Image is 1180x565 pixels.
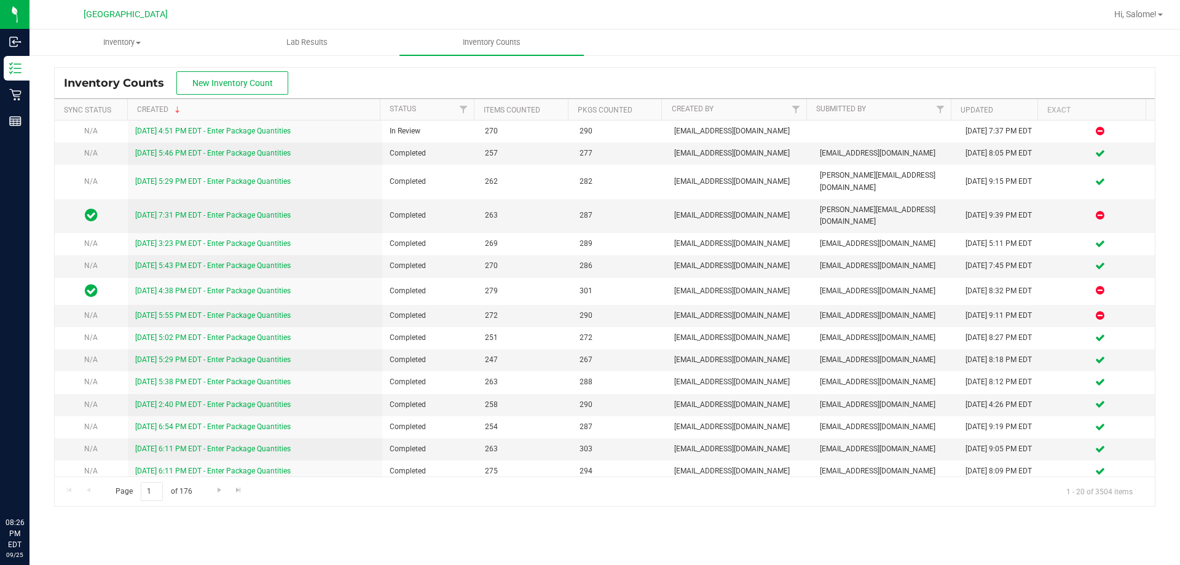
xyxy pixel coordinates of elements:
div: [DATE] 8:12 PM EDT [966,376,1038,388]
span: [EMAIL_ADDRESS][DOMAIN_NAME] [674,238,805,250]
div: [DATE] 5:11 PM EDT [966,238,1038,250]
span: 270 [485,260,565,272]
span: [EMAIL_ADDRESS][DOMAIN_NAME] [820,399,951,411]
a: [DATE] 5:55 PM EDT - Enter Package Quantities [135,311,291,320]
span: 1 - 20 of 3504 items [1056,482,1143,500]
div: [DATE] 9:19 PM EDT [966,421,1038,433]
a: Sync Status [64,106,111,114]
div: [DATE] 8:18 PM EDT [966,354,1038,366]
span: Inventory [30,37,214,48]
inline-svg: Inbound [9,36,22,48]
span: Completed [390,421,470,433]
span: N/A [84,177,98,186]
span: N/A [84,400,98,409]
span: 257 [485,148,565,159]
span: 286 [580,260,659,272]
span: Completed [390,238,470,250]
span: [EMAIL_ADDRESS][DOMAIN_NAME] [820,260,951,272]
span: [EMAIL_ADDRESS][DOMAIN_NAME] [674,376,805,388]
span: 290 [580,125,659,137]
span: Completed [390,210,470,221]
span: 263 [485,210,565,221]
span: 289 [580,238,659,250]
p: 08:26 PM EDT [6,517,24,550]
span: 301 [580,285,659,297]
span: 277 [580,148,659,159]
a: Updated [961,106,993,114]
span: [EMAIL_ADDRESS][DOMAIN_NAME] [674,260,805,272]
span: [EMAIL_ADDRESS][DOMAIN_NAME] [674,285,805,297]
span: Inventory Counts [64,76,176,90]
inline-svg: Inventory [9,62,22,74]
span: Completed [390,332,470,344]
inline-svg: Reports [9,115,22,127]
span: Completed [390,285,470,297]
span: 263 [485,443,565,455]
a: [DATE] 5:29 PM EDT - Enter Package Quantities [135,177,291,186]
span: [EMAIL_ADDRESS][DOMAIN_NAME] [820,238,951,250]
span: Page of 176 [105,482,202,501]
span: [EMAIL_ADDRESS][DOMAIN_NAME] [674,148,805,159]
span: N/A [84,444,98,453]
span: Completed [390,354,470,366]
span: 267 [580,354,659,366]
div: [DATE] 9:11 PM EDT [966,310,1038,322]
span: [EMAIL_ADDRESS][DOMAIN_NAME] [820,465,951,477]
span: Hi, Salome! [1114,9,1157,19]
a: [DATE] 3:23 PM EDT - Enter Package Quantities [135,239,291,248]
span: Completed [390,310,470,322]
a: [DATE] 6:11 PM EDT - Enter Package Quantities [135,444,291,453]
span: 294 [580,465,659,477]
iframe: Resource center [12,467,49,504]
inline-svg: Retail [9,89,22,101]
button: New Inventory Count [176,71,288,95]
p: 09/25 [6,550,24,559]
span: 269 [485,238,565,250]
span: Completed [390,148,470,159]
span: N/A [84,127,98,135]
a: Go to the next page [210,482,228,499]
span: Completed [390,176,470,188]
span: [EMAIL_ADDRESS][DOMAIN_NAME] [820,354,951,366]
a: Pkgs Counted [578,106,632,114]
span: In Sync [85,282,98,299]
span: N/A [84,377,98,386]
div: [DATE] 4:26 PM EDT [966,399,1038,411]
div: [DATE] 9:39 PM EDT [966,210,1038,221]
span: 288 [580,376,659,388]
span: Completed [390,260,470,272]
a: Items Counted [484,106,540,114]
a: Go to the last page [230,482,248,499]
a: Lab Results [214,30,399,55]
a: Status [390,105,416,113]
span: [EMAIL_ADDRESS][DOMAIN_NAME] [674,421,805,433]
a: [DATE] 5:43 PM EDT - Enter Package Quantities [135,261,291,270]
a: Inventory Counts [399,30,584,55]
span: 279 [485,285,565,297]
span: Completed [390,443,470,455]
span: Completed [390,376,470,388]
span: [EMAIL_ADDRESS][DOMAIN_NAME] [820,285,951,297]
span: [EMAIL_ADDRESS][DOMAIN_NAME] [820,332,951,344]
span: Completed [390,399,470,411]
span: [EMAIL_ADDRESS][DOMAIN_NAME] [674,354,805,366]
span: [EMAIL_ADDRESS][DOMAIN_NAME] [820,443,951,455]
span: 247 [485,354,565,366]
a: [DATE] 7:31 PM EDT - Enter Package Quantities [135,211,291,219]
span: 262 [485,176,565,188]
span: In Sync [85,207,98,224]
span: Completed [390,465,470,477]
a: [DATE] 6:11 PM EDT - Enter Package Quantities [135,467,291,475]
span: 287 [580,421,659,433]
div: [DATE] 9:15 PM EDT [966,176,1038,188]
span: N/A [84,149,98,157]
span: [EMAIL_ADDRESS][DOMAIN_NAME] [820,376,951,388]
iframe: Resource center unread badge [36,465,51,480]
span: [EMAIL_ADDRESS][DOMAIN_NAME] [820,421,951,433]
span: 270 [485,125,565,137]
span: [PERSON_NAME][EMAIL_ADDRESS][DOMAIN_NAME] [820,204,951,227]
a: Filter [454,99,474,120]
span: 282 [580,176,659,188]
a: [DATE] 5:02 PM EDT - Enter Package Quantities [135,333,291,342]
span: [EMAIL_ADDRESS][DOMAIN_NAME] [820,148,951,159]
